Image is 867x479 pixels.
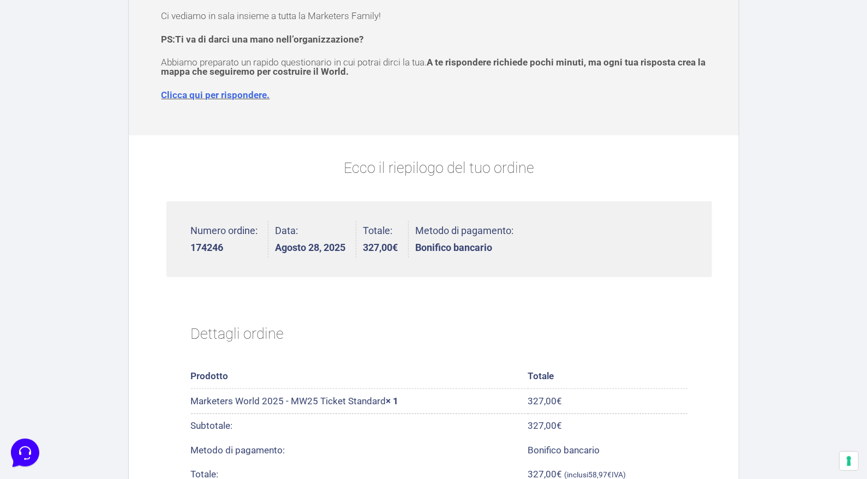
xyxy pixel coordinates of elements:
img: dark [35,61,57,83]
span: Le tue conversazioni [17,44,93,52]
h2: Ciao da Marketers 👋 [9,9,183,26]
p: Ecco il riepilogo del tuo ordine [166,157,712,179]
p: Aiuto [168,366,184,375]
strong: 174246 [191,243,258,253]
span: A te rispondere richiede pochi minuti, ma ogni tua risposta crea la mappa che seguiremo per costr... [162,57,706,77]
bdi: 327,00 [528,396,563,406]
button: Messaggi [76,350,143,375]
strong: Agosto 28, 2025 [276,243,346,253]
bdi: 327,00 [363,242,398,253]
button: Inizia una conversazione [17,92,201,113]
strong: × 1 [386,396,399,406]
span: 327,00 [528,420,563,431]
li: Data: [276,221,356,258]
iframe: Customerly Messenger Launcher [9,436,41,469]
p: Messaggi [94,366,124,375]
span: Trova una risposta [17,135,85,144]
span: € [557,396,563,406]
td: Bonifico bancario [528,438,687,462]
small: (inclusi IVA) [565,470,626,479]
input: Cerca un articolo... [25,159,178,170]
span: Inizia una conversazione [71,98,161,107]
li: Metodo di pagamento: [416,221,514,258]
img: dark [52,61,74,83]
li: Numero ordine: [191,221,268,258]
th: Subtotale: [191,414,528,438]
p: Ci vediamo in sala insieme a tutta la Marketers Family! [162,11,717,21]
span: € [557,420,563,431]
span: € [608,470,612,479]
h2: Dettagli ordine [191,312,687,357]
strong: PS: [162,34,364,45]
img: dark [17,61,39,83]
span: Ti va di darci una mano nell’organizzazione? [176,34,364,45]
th: Totale [528,364,687,389]
button: Aiuto [142,350,210,375]
button: Home [9,350,76,375]
button: Le tue preferenze relative al consenso per le tecnologie di tracciamento [840,452,858,470]
p: Home [33,366,51,375]
td: Marketers World 2025 - MW25 Ticket Standard [191,389,528,414]
strong: Bonifico bancario [416,243,514,253]
th: Metodo di pagamento: [191,438,528,462]
li: Totale: [363,221,409,258]
th: Prodotto [191,364,528,389]
span: 58,97 [589,470,612,479]
span: € [393,242,398,253]
a: Apri Centro Assistenza [116,135,201,144]
p: Abbiamo preparato un rapido questionario in cui potrai dirci la tua. [162,58,717,76]
a: Clicca qui per rispondere. [162,89,270,100]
